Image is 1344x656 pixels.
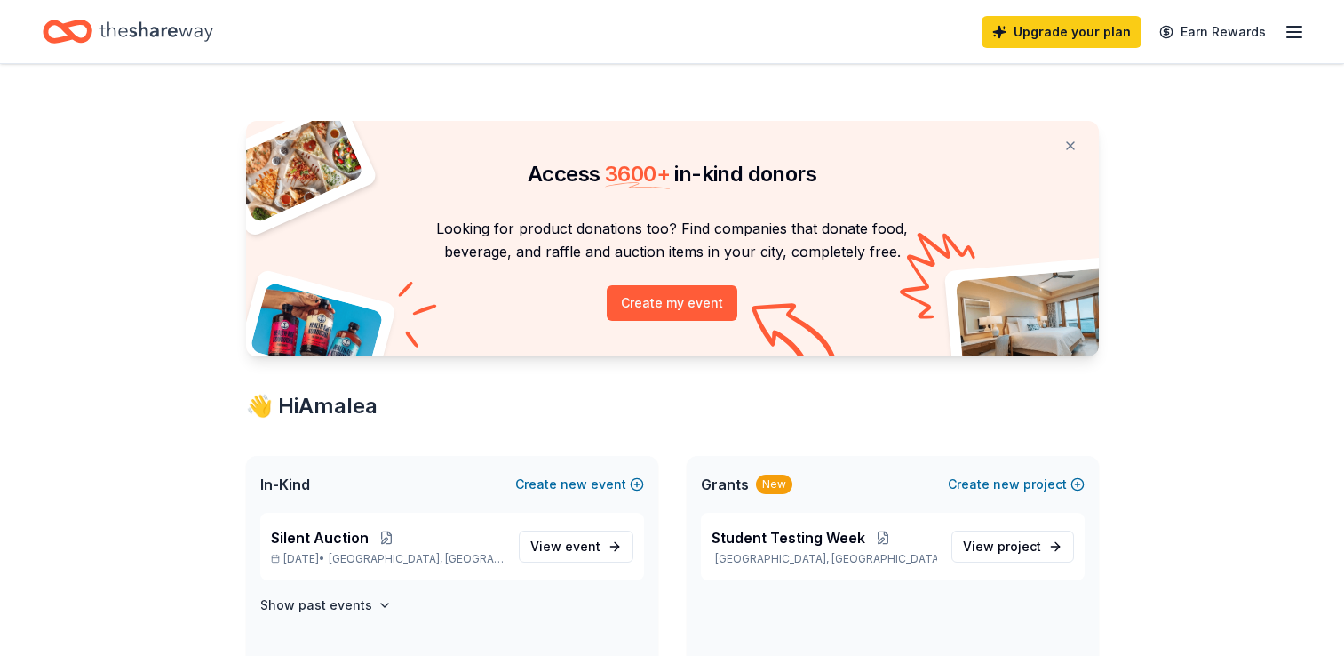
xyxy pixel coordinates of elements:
[1149,16,1276,48] a: Earn Rewards
[267,217,1078,264] p: Looking for product donations too? Find companies that donate food, beverage, and raffle and auct...
[528,161,816,187] span: Access in-kind donors
[993,474,1020,495] span: new
[271,552,505,566] p: [DATE] •
[605,161,670,187] span: 3600 +
[951,531,1074,563] a: View project
[756,475,792,494] div: New
[982,16,1141,48] a: Upgrade your plan
[701,474,749,495] span: Grants
[565,539,600,554] span: event
[752,303,840,370] img: Curvy arrow
[519,531,633,563] a: View event
[271,527,369,548] span: Silent Auction
[998,539,1041,554] span: project
[329,552,504,566] span: [GEOGRAPHIC_DATA], [GEOGRAPHIC_DATA]
[260,595,372,616] h4: Show past events
[43,11,213,52] a: Home
[260,474,310,495] span: In-Kind
[948,474,1085,495] button: Createnewproject
[963,536,1041,557] span: View
[530,536,600,557] span: View
[607,285,737,321] button: Create my event
[561,474,587,495] span: new
[712,527,865,548] span: Student Testing Week
[260,595,392,616] button: Show past events
[515,474,644,495] button: Createnewevent
[246,392,1099,420] div: 👋 Hi Amalea
[712,552,937,566] p: [GEOGRAPHIC_DATA], [GEOGRAPHIC_DATA]
[226,110,364,224] img: Pizza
